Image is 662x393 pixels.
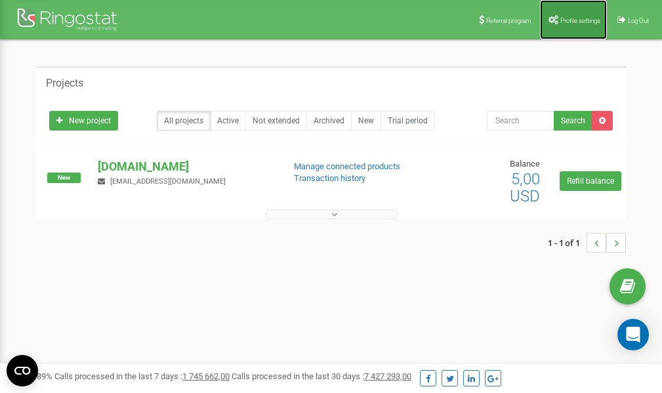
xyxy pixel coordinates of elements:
[548,233,587,253] span: 1 - 1 of 1
[617,319,649,350] div: Open Intercom Messenger
[306,111,352,131] a: Archived
[47,173,81,183] span: New
[232,371,411,381] span: Calls processed in the last 30 days :
[46,77,83,89] h5: Projects
[49,111,118,131] a: New project
[182,371,230,381] u: 1 745 662,00
[364,371,411,381] u: 7 427 293,00
[560,171,621,191] a: Refill balance
[210,111,246,131] a: Active
[554,111,592,131] button: Search
[560,17,600,24] span: Profile settings
[381,111,435,131] a: Trial period
[98,158,272,175] p: [DOMAIN_NAME]
[487,111,554,131] input: Search
[294,161,400,171] a: Manage connected products
[351,111,381,131] a: New
[245,111,307,131] a: Not extended
[294,173,365,183] a: Transaction history
[486,17,531,24] span: Referral program
[110,177,226,186] span: [EMAIL_ADDRESS][DOMAIN_NAME]
[7,355,38,386] button: Open CMP widget
[157,111,211,131] a: All projects
[510,170,540,205] span: 5,00 USD
[628,17,649,24] span: Log Out
[548,220,626,266] nav: ...
[54,371,230,381] span: Calls processed in the last 7 days :
[510,159,540,169] span: Balance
